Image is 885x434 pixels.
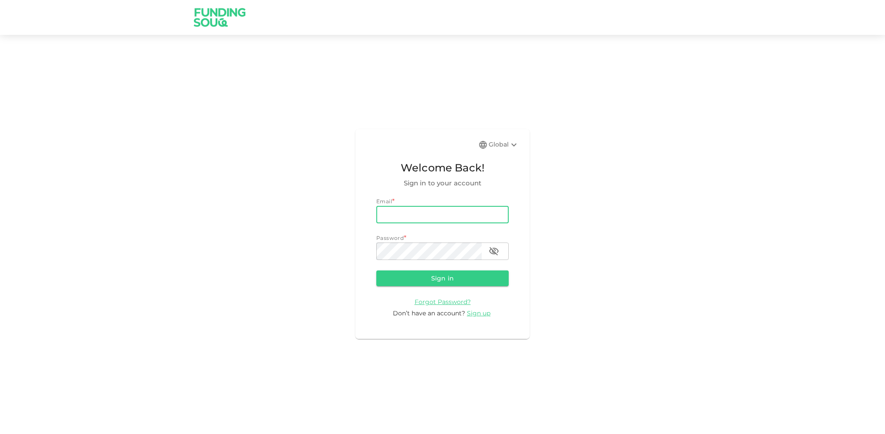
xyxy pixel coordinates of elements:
[376,160,509,176] span: Welcome Back!
[376,206,509,223] input: email
[376,178,509,188] span: Sign in to your account
[415,298,471,306] span: Forgot Password?
[376,243,482,260] input: password
[393,309,465,317] span: Don’t have an account?
[467,309,490,317] span: Sign up
[376,198,392,205] span: Email
[489,140,519,150] div: Global
[376,270,509,286] button: Sign in
[376,235,404,241] span: Password
[415,297,471,306] a: Forgot Password?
